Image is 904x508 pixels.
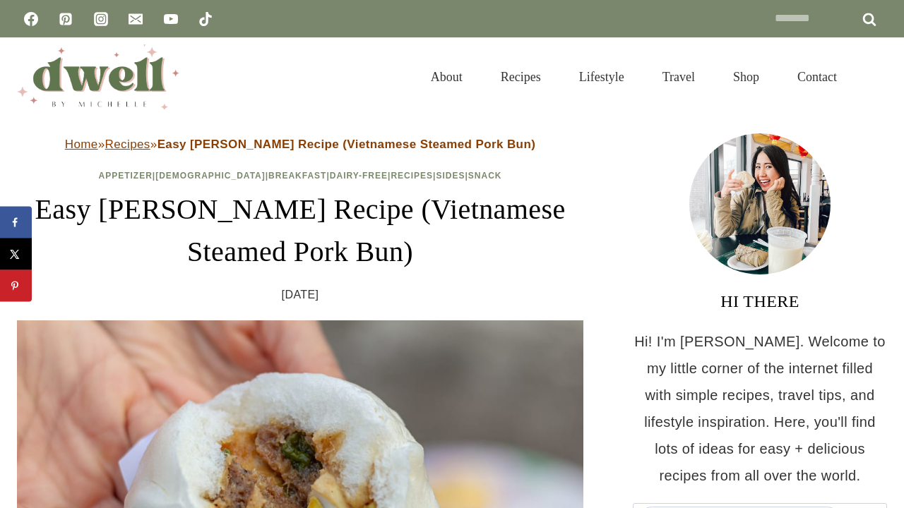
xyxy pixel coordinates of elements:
a: [DEMOGRAPHIC_DATA] [155,171,266,181]
a: Email [121,5,150,33]
a: Recipes [482,52,560,102]
a: About [412,52,482,102]
h1: Easy [PERSON_NAME] Recipe (Vietnamese Steamed Pork Bun) [17,188,583,273]
nav: Primary Navigation [412,52,856,102]
a: Pinterest [52,5,80,33]
a: Breakfast [268,171,326,181]
a: Instagram [87,5,115,33]
a: Recipes [391,171,433,181]
a: Sides [436,171,465,181]
h3: HI THERE [633,289,887,314]
a: Contact [778,52,856,102]
a: Travel [643,52,714,102]
a: Dairy-Free [330,171,388,181]
a: Recipes [105,138,150,151]
a: YouTube [157,5,185,33]
strong: Easy [PERSON_NAME] Recipe (Vietnamese Steamed Pork Bun) [157,138,536,151]
span: » » [65,138,536,151]
a: Home [65,138,98,151]
button: View Search Form [863,65,887,89]
time: [DATE] [282,284,319,306]
a: Facebook [17,5,45,33]
a: Shop [714,52,778,102]
p: Hi! I'm [PERSON_NAME]. Welcome to my little corner of the internet filled with simple recipes, tr... [633,328,887,489]
a: TikTok [191,5,220,33]
a: Snack [468,171,502,181]
span: | | | | | | [98,171,501,181]
a: Appetizer [98,171,152,181]
img: DWELL by michelle [17,44,179,109]
a: Lifestyle [560,52,643,102]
